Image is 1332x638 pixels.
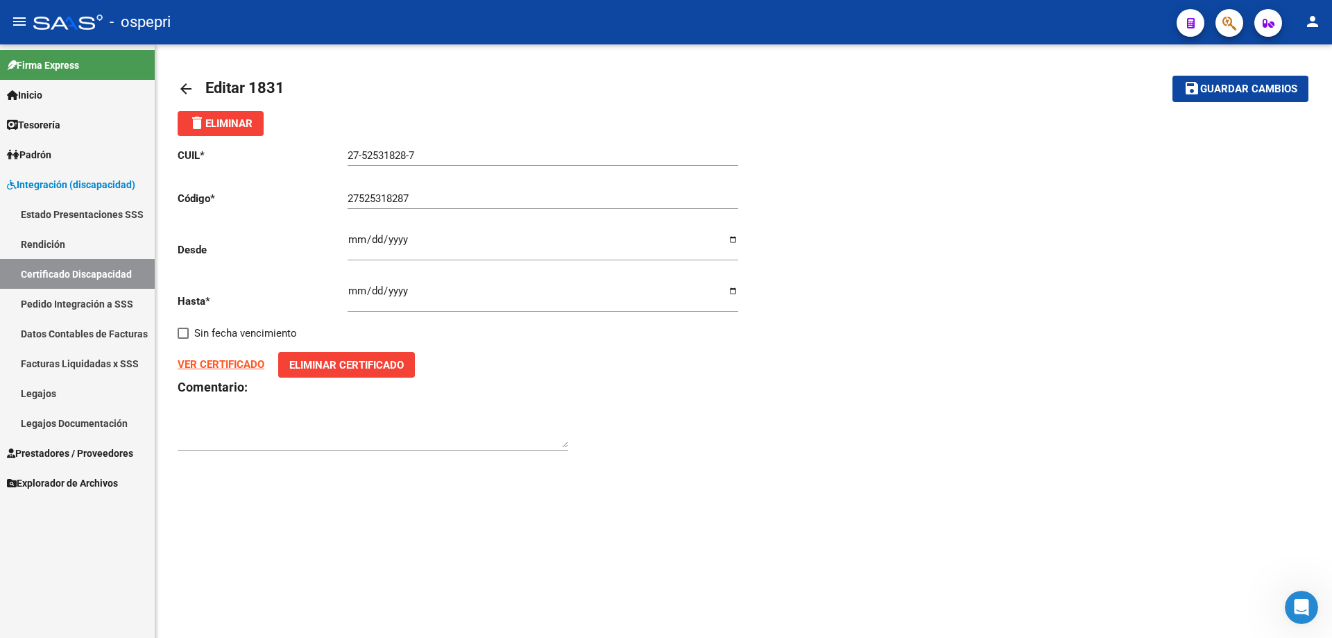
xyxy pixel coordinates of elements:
[1200,83,1297,96] span: Guardar cambios
[7,117,60,133] span: Tesorería
[1304,13,1321,30] mat-icon: person
[7,177,135,192] span: Integración (discapacidad)
[189,117,253,130] span: Eliminar
[1184,80,1200,96] mat-icon: save
[7,147,51,162] span: Padrón
[178,380,248,394] strong: Comentario:
[178,294,348,309] p: Hasta
[178,148,348,163] p: CUIL
[7,476,118,491] span: Explorador de Archivos
[1285,591,1318,624] iframe: Intercom live chat
[178,242,348,258] p: Desde
[278,352,415,378] button: Eliminar Certificado
[205,79,284,96] span: Editar 1831
[178,81,194,97] mat-icon: arrow_back
[1172,76,1308,101] button: Guardar cambios
[7,87,42,103] span: Inicio
[7,58,79,73] span: Firma Express
[7,446,133,461] span: Prestadores / Proveedores
[178,358,264,371] a: VER CERTIFICADO
[194,325,297,342] span: Sin fecha vencimiento
[110,7,171,37] span: - ospepri
[289,359,404,371] span: Eliminar Certificado
[178,111,264,136] button: Eliminar
[189,115,205,131] mat-icon: delete
[178,191,348,206] p: Código
[11,13,28,30] mat-icon: menu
